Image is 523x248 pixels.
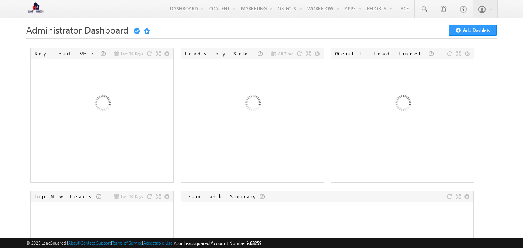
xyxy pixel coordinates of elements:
[250,240,261,246] span: 63259
[361,63,444,146] img: Loading...
[68,240,79,245] a: About
[61,63,144,146] img: Loading...
[26,240,261,247] span: © 2025 LeadSquared | | | | |
[26,2,45,15] img: Custom Logo
[121,50,143,57] span: Last 30 Days
[35,193,96,200] div: Top New Leads
[26,23,129,36] span: Administrator Dashboard
[185,193,260,200] div: Team Task Summary
[143,240,173,245] a: Acceptable Use
[112,240,142,245] a: Terms of Service
[174,240,261,246] span: Your Leadsquared Account Number is
[185,50,258,57] div: Leads by Sources
[35,50,101,57] div: Key Lead Metrics
[335,50,429,57] div: Overall Lead Funnel
[278,50,293,57] span: All Time
[121,193,143,200] span: Last 10 Days
[449,25,497,36] button: Add Dashlets
[80,240,111,245] a: Contact Support
[211,63,294,146] img: Loading...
